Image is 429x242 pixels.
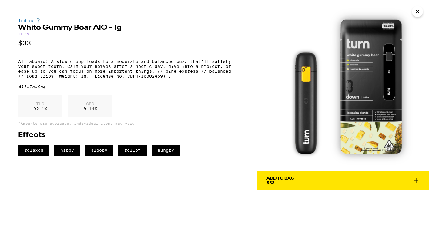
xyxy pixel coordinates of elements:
[18,59,239,78] p: All aboard! A slow creep leads to a moderate and balanced buzz that'll satisfy your sweet tooth. ...
[33,101,47,106] p: THC
[68,95,112,117] div: 0.14 %
[266,180,275,185] span: $33
[18,121,239,125] p: *Amounts are averages, individual items may vary.
[85,145,113,156] span: sleepy
[18,24,239,31] h2: White Gummy Bear AIO - 1g
[37,18,40,23] img: indicaColor.svg
[18,18,239,23] div: Indica
[152,145,180,156] span: hungry
[4,4,44,9] span: Hi. Need any help?
[18,39,239,47] p: $33
[18,131,239,139] h2: Effects
[266,176,294,181] div: Add To Bag
[18,145,49,156] span: relaxed
[18,85,239,89] div: All-In-One
[412,6,423,17] button: Close
[118,145,147,156] span: relief
[18,95,62,117] div: 92.1 %
[54,145,80,156] span: happy
[83,101,97,106] p: CBD
[257,171,429,190] button: Add To Bag$33
[18,31,29,36] a: turn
